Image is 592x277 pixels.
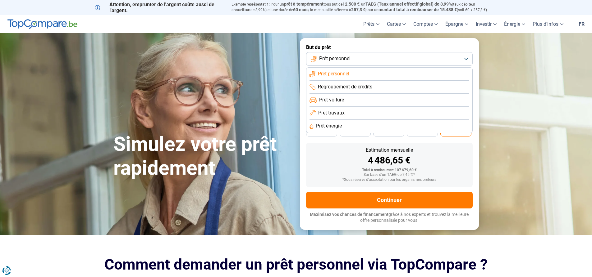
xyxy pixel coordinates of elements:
[379,7,457,12] span: montant total à rembourser de 15.438 €
[306,52,473,66] button: Prêt personnel
[306,212,473,224] p: grâce à nos experts et trouvez la meilleure offre personnalisée pour vous.
[315,130,328,134] span: 48 mois
[113,132,292,180] h1: Simulez votre prêt rapidement
[360,15,383,33] a: Prêts
[311,168,468,172] div: Total à rembourser: 107 679,60 €
[311,178,468,182] div: *Sous réserve d'acceptation par les organismes prêteurs
[342,2,360,7] span: 12.500 €
[382,130,396,134] span: 36 mois
[318,109,345,116] span: Prêt travaux
[316,123,342,129] span: Prêt énergie
[7,19,77,29] img: TopCompare
[293,7,309,12] span: 60 mois
[500,15,529,33] a: Énergie
[415,130,429,134] span: 30 mois
[351,7,365,12] span: 257,3 €
[311,148,468,153] div: Estimation mensuelle
[365,2,452,7] span: TAEG (Taux annuel effectif global) de 8,99%
[449,130,463,134] span: 24 mois
[348,130,362,134] span: 42 mois
[95,256,498,273] h2: Comment demander un prêt personnel via TopCompare ?
[319,96,344,103] span: Prêt voiture
[442,15,472,33] a: Épargne
[311,156,468,165] div: 4 486,65 €
[243,7,250,12] span: fixe
[310,212,388,217] span: Maximisez vos chances de financement
[318,83,372,90] span: Regroupement de crédits
[311,173,468,177] div: Sur base d'un TAEG de 7,45 %*
[306,44,473,50] label: But du prêt
[383,15,410,33] a: Cartes
[306,192,473,208] button: Continuer
[575,15,588,33] a: fr
[319,55,351,62] span: Prêt personnel
[529,15,567,33] a: Plus d'infos
[318,70,349,77] span: Prêt personnel
[95,2,224,13] p: Attention, emprunter de l'argent coûte aussi de l'argent.
[472,15,500,33] a: Investir
[284,2,324,7] span: prêt à tempérament
[232,2,498,13] p: Exemple représentatif : Pour un tous but de , un (taux débiteur annuel de 8,99%) et une durée de ...
[410,15,442,33] a: Comptes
